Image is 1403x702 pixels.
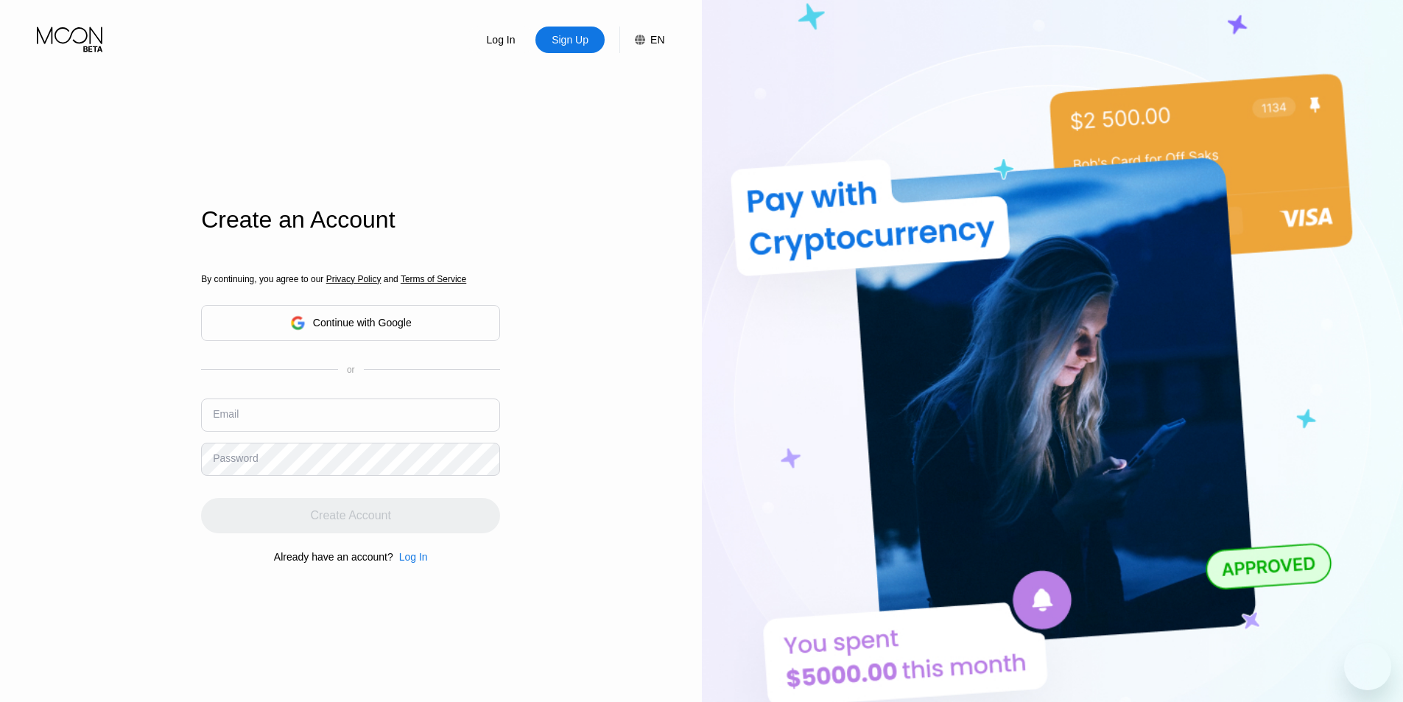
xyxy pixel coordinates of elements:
span: and [381,274,401,284]
div: Already have an account? [274,551,393,563]
div: Sign Up [550,32,590,47]
div: By continuing, you agree to our [201,274,500,284]
div: Email [213,408,239,420]
div: Log In [399,551,428,563]
div: Continue with Google [201,305,500,341]
div: or [347,365,355,375]
div: Log In [393,551,428,563]
iframe: Button to launch messaging window [1344,643,1391,690]
div: Continue with Google [313,317,412,329]
div: EN [650,34,664,46]
span: Terms of Service [401,274,466,284]
div: Log In [485,32,517,47]
div: Sign Up [535,27,605,53]
div: Password [213,452,258,464]
div: Log In [466,27,535,53]
div: Create an Account [201,206,500,234]
div: EN [619,27,664,53]
span: Privacy Policy [326,274,381,284]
